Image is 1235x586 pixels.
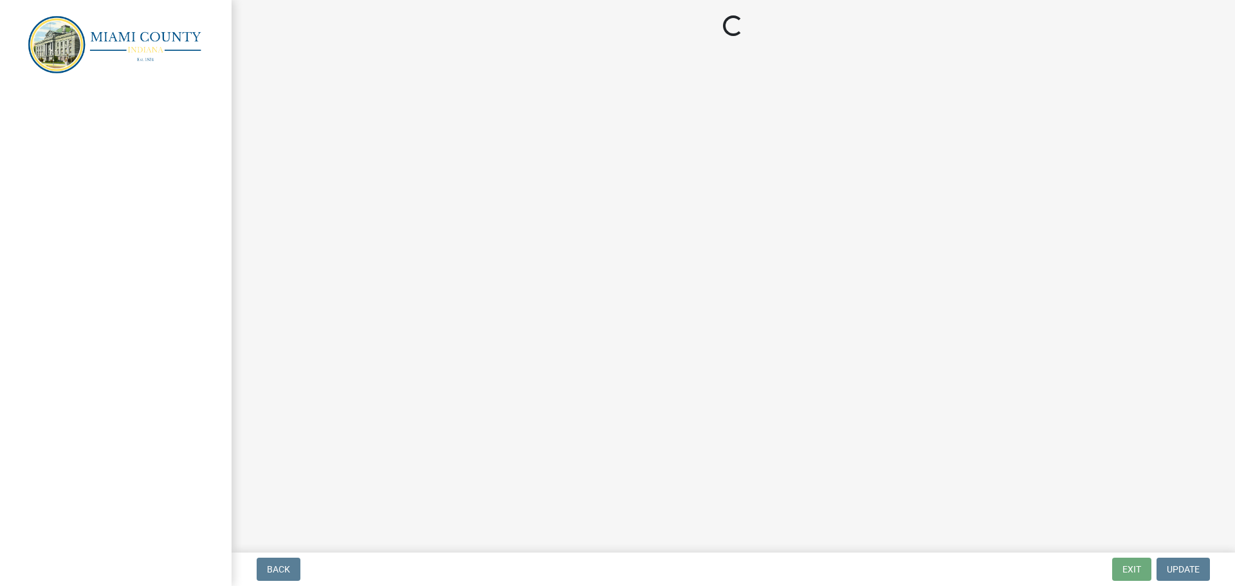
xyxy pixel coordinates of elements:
[26,14,211,75] img: Miami County, Indiana
[1167,564,1200,574] span: Update
[267,564,290,574] span: Back
[1112,558,1151,581] button: Exit
[1157,558,1210,581] button: Update
[257,558,300,581] button: Back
